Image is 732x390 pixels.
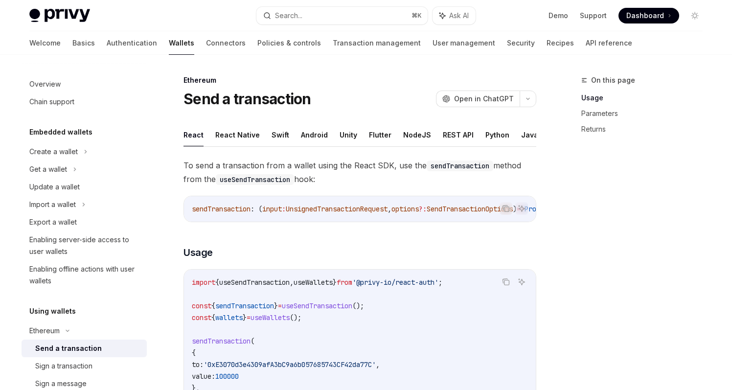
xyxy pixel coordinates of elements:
div: Enabling offline actions with user wallets [29,263,141,287]
span: : [282,205,286,213]
span: , [376,360,380,369]
button: Unity [340,123,357,146]
span: '@privy-io/react-auth' [352,278,438,287]
a: Support [580,11,607,21]
span: useWallets [251,313,290,322]
a: Transaction management [333,31,421,55]
span: const [192,313,211,322]
span: useSendTransaction [282,301,352,310]
a: Enabling offline actions with user wallets [22,260,147,290]
div: Overview [29,78,61,90]
span: sendTransaction [192,205,251,213]
span: from [337,278,352,287]
h1: Send a transaction [183,90,311,108]
div: Enabling server-side access to user wallets [29,234,141,257]
button: Android [301,123,328,146]
span: , [388,205,391,213]
button: Flutter [369,123,391,146]
div: Export a wallet [29,216,77,228]
span: const [192,301,211,310]
button: Open in ChatGPT [436,91,520,107]
span: useSendTransaction [219,278,290,287]
div: Search... [275,10,302,22]
code: useSendTransaction [216,174,294,185]
span: sendTransaction [192,337,251,345]
a: Send a transaction [22,340,147,357]
h5: Embedded wallets [29,126,92,138]
span: 100000 [215,372,239,381]
span: ) [513,205,517,213]
span: { [211,313,215,322]
span: { [211,301,215,310]
span: = [278,301,282,310]
span: (); [352,301,364,310]
span: Dashboard [626,11,664,21]
span: SendTransactionOptions [427,205,513,213]
span: (); [290,313,301,322]
span: ; [438,278,442,287]
a: Update a wallet [22,178,147,196]
button: Ask AI [515,275,528,288]
button: Swift [272,123,289,146]
button: Toggle dark mode [687,8,703,23]
span: value: [192,372,215,381]
div: Update a wallet [29,181,80,193]
a: Parameters [581,106,710,121]
a: Returns [581,121,710,137]
span: options [391,205,419,213]
button: Copy the contents from the code block [500,202,512,215]
span: { [192,348,196,357]
div: Sign a message [35,378,87,390]
div: Ethereum [183,75,536,85]
span: to: [192,360,204,369]
span: } [243,313,247,322]
div: Import a wallet [29,199,76,210]
button: NodeJS [403,123,431,146]
span: Open in ChatGPT [454,94,514,104]
a: Chain support [22,93,147,111]
code: sendTransaction [427,161,493,171]
a: Welcome [29,31,61,55]
button: React [183,123,204,146]
span: wallets [215,313,243,322]
span: ?: [419,205,427,213]
span: On this page [591,74,635,86]
div: Chain support [29,96,74,108]
a: Overview [22,75,147,93]
a: Export a wallet [22,213,147,231]
div: Get a wallet [29,163,67,175]
a: Authentication [107,31,157,55]
span: ( [251,337,254,345]
button: Ask AI [515,202,528,215]
a: Policies & controls [257,31,321,55]
span: UnsignedTransactionRequest [286,205,388,213]
a: Dashboard [618,8,679,23]
a: Basics [72,31,95,55]
a: Enabling server-side access to user wallets [22,231,147,260]
button: Copy the contents from the code block [500,275,512,288]
button: Python [485,123,509,146]
span: , [290,278,294,287]
span: Usage [183,246,213,259]
span: import [192,278,215,287]
span: useWallets [294,278,333,287]
a: User management [433,31,495,55]
span: sendTransaction [215,301,274,310]
div: Sign a transaction [35,360,92,372]
span: } [274,301,278,310]
button: REST API [443,123,474,146]
span: } [333,278,337,287]
div: Ethereum [29,325,60,337]
button: Search...⌘K [256,7,428,24]
a: Security [507,31,535,55]
a: Sign a transaction [22,357,147,375]
span: { [215,278,219,287]
button: React Native [215,123,260,146]
img: light logo [29,9,90,23]
span: To send a transaction from a wallet using the React SDK, use the method from the hook: [183,159,536,186]
span: Ask AI [449,11,469,21]
div: Create a wallet [29,146,78,158]
span: : ( [251,205,262,213]
a: Recipes [547,31,574,55]
button: Java [521,123,538,146]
